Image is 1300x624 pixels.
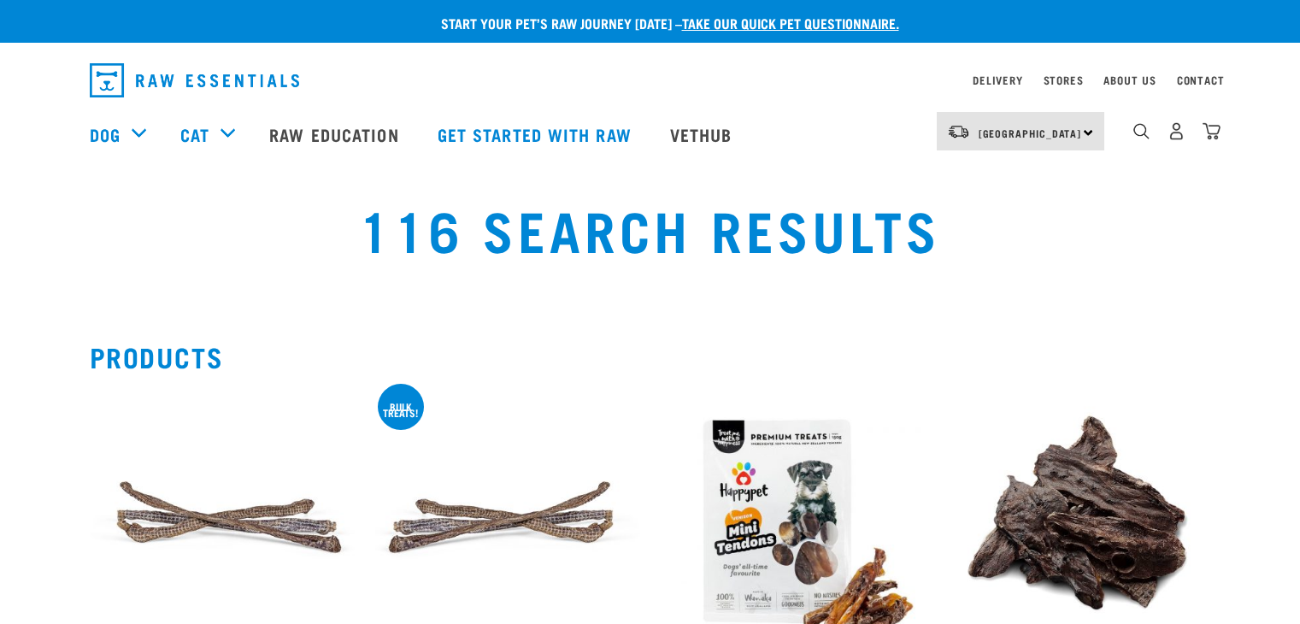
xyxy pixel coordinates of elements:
[1133,123,1150,139] img: home-icon-1@2x.png
[252,100,420,168] a: Raw Education
[421,100,653,168] a: Get started with Raw
[947,124,970,139] img: van-moving.png
[90,63,299,97] img: Raw Essentials Logo
[1044,77,1084,83] a: Stores
[378,403,424,415] div: BULK TREATS!
[653,100,754,168] a: Vethub
[90,341,1211,372] h2: Products
[90,121,121,147] a: Dog
[76,56,1225,104] nav: dropdown navigation
[682,19,899,26] a: take our quick pet questionnaire.
[1177,77,1225,83] a: Contact
[1168,122,1185,140] img: user.png
[1203,122,1221,140] img: home-icon@2x.png
[180,121,209,147] a: Cat
[248,197,1053,259] h1: 116 Search Results
[979,130,1082,136] span: [GEOGRAPHIC_DATA]
[1103,77,1156,83] a: About Us
[973,77,1022,83] a: Delivery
